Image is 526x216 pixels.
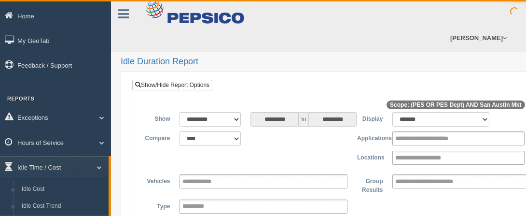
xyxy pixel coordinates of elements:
a: Idle Cost [17,181,109,198]
label: Display [352,112,388,124]
a: [PERSON_NAME] [445,24,512,52]
label: Compare [139,131,175,143]
a: Show/Hide Report Options [132,80,212,90]
span: to [299,112,308,127]
span: Scope: (PES OR PES Dept) AND San Austin Mkt [387,101,525,109]
label: Locations [352,151,388,162]
label: Group Results [352,174,388,194]
a: Idle Cost Trend [17,198,109,215]
label: Type [139,200,175,211]
label: Show [139,112,175,124]
label: Vehicles [139,174,175,186]
label: Applications [352,131,388,143]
